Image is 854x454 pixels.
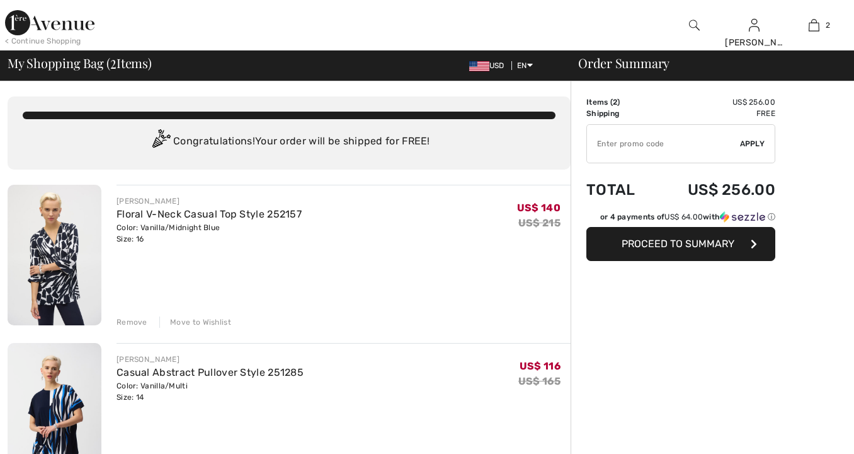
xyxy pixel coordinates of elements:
span: US$ 140 [517,202,561,214]
div: [PERSON_NAME] [117,195,302,207]
button: Proceed to Summary [586,227,775,261]
span: 2 [110,54,117,70]
a: 2 [785,18,843,33]
div: [PERSON_NAME] [725,36,783,49]
div: Color: Vanilla/Midnight Blue Size: 16 [117,222,302,245]
span: Proceed to Summary [622,238,734,250]
td: Total [586,168,654,211]
td: Items ( ) [586,96,654,108]
span: 2 [826,20,830,31]
span: US$ 64.00 [664,212,703,221]
img: My Bag [809,18,819,33]
div: Congratulations! Your order will be shipped for FREE! [23,129,555,154]
a: Sign In [749,19,760,31]
div: Remove [117,317,147,328]
span: USD [469,61,510,70]
div: < Continue Shopping [5,35,81,47]
div: or 4 payments ofUS$ 64.00withSezzle Click to learn more about Sezzle [586,211,775,227]
img: 1ère Avenue [5,10,94,35]
div: or 4 payments of with [600,211,775,223]
td: Free [654,108,775,119]
div: Move to Wishlist [159,317,231,328]
img: Floral V-Neck Casual Top Style 252157 [8,185,101,325]
td: Shipping [586,108,654,119]
img: Congratulation2.svg [148,129,173,154]
s: US$ 215 [518,217,561,229]
input: Promo code [587,125,740,163]
img: search the website [689,18,700,33]
div: Order Summary [563,57,846,69]
div: Color: Vanilla/Multi Size: 14 [117,380,304,403]
td: US$ 256.00 [654,96,775,108]
span: My Shopping Bag ( Items) [8,57,152,69]
span: EN [517,61,533,70]
img: US Dollar [469,61,489,71]
span: 2 [613,98,617,107]
div: [PERSON_NAME] [117,354,304,365]
a: Floral V-Neck Casual Top Style 252157 [117,208,302,220]
span: US$ 116 [520,360,561,372]
span: Apply [740,138,765,149]
a: Casual Abstract Pullover Style 251285 [117,366,304,378]
img: Sezzle [720,211,765,223]
img: My Info [749,18,760,33]
s: US$ 165 [518,375,561,387]
td: US$ 256.00 [654,168,775,211]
